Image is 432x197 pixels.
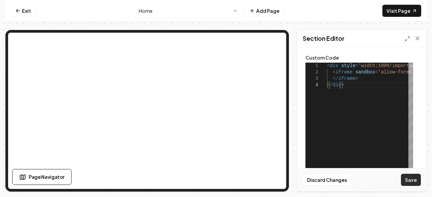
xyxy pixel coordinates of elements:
[382,5,421,17] a: Visit Page
[330,63,338,68] span: div
[305,82,318,88] div: 4
[11,5,35,17] a: Exit
[341,82,344,88] span: >
[305,69,318,75] div: 2
[245,5,284,17] button: Add Page
[333,76,339,81] span: </
[305,63,318,69] div: 1
[305,75,318,82] div: 3
[355,63,358,68] span: =
[305,55,418,60] label: Custom Code
[303,34,345,43] h2: Section Editor
[335,69,352,75] span: iframe
[339,76,355,81] span: iframe
[303,174,351,186] button: Discard Changes
[29,173,64,180] span: Page Navigator
[327,82,333,88] span: </
[333,69,335,75] span: <
[341,63,355,68] span: style
[375,69,378,75] span: =
[327,63,330,68] span: <
[401,174,421,186] button: Save
[333,82,341,88] span: div
[355,76,358,81] span: >
[355,69,375,75] span: sandbox
[12,169,72,185] button: Page Navigator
